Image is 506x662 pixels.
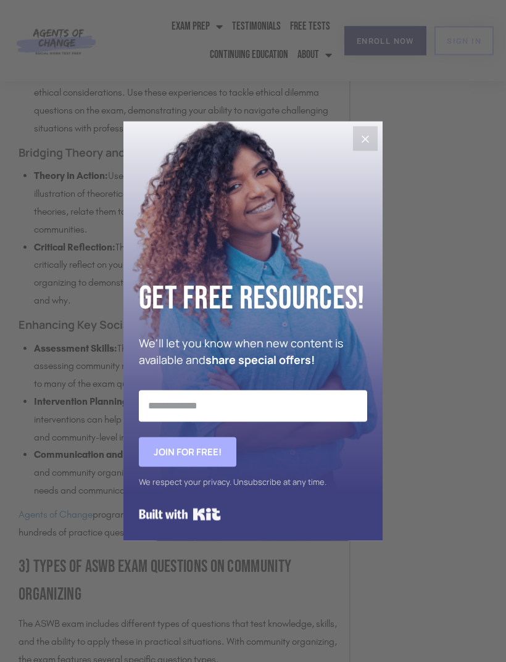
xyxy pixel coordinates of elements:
button: Join for FREE! [139,437,236,467]
p: We'll let you know when new content is available and [139,335,367,368]
div: We respect your privacy. Unsubscribe at any time. [139,473,367,491]
a: Built with Kit [139,503,221,526]
button: Close [353,126,378,151]
h2: Get Free Resources! [139,272,367,325]
strong: share special offers! [205,352,315,367]
input: Email Address [139,391,367,421]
